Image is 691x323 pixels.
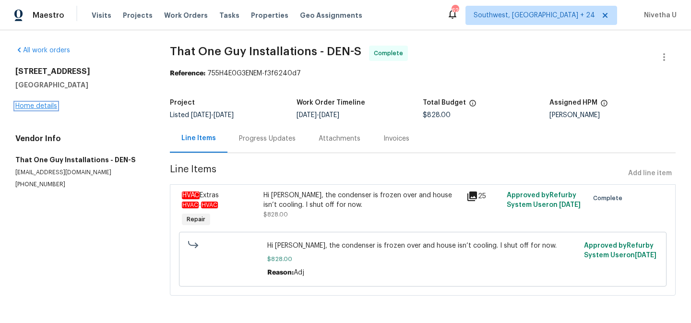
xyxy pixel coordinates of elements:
span: That One Guy Installations - DEN-S [170,46,361,57]
span: Adj [294,269,304,276]
b: Reference: [170,70,205,77]
h5: Total Budget [423,99,466,106]
span: Reason: [267,269,294,276]
span: Work Orders [164,11,208,20]
span: The hpm assigned to this work order. [600,99,608,112]
div: [PERSON_NAME] [549,112,676,119]
span: - [191,112,234,119]
span: [DATE] [214,112,234,119]
p: [EMAIL_ADDRESS][DOMAIN_NAME] [15,168,147,177]
span: Hi [PERSON_NAME], the condenser is frozen over and house isn’t cooling. I shut off for now. [267,241,578,251]
h2: [STREET_ADDRESS] [15,67,147,76]
span: Southwest, [GEOGRAPHIC_DATA] + 24 [474,11,595,20]
span: [DATE] [559,202,581,208]
div: Hi [PERSON_NAME], the condenser is frozen over and house isn’t cooling. I shut off for now. [263,191,461,210]
span: [DATE] [635,252,656,259]
span: Extras [182,191,219,199]
span: [DATE] [319,112,339,119]
span: Complete [374,48,407,58]
span: $828.00 [267,254,578,264]
h5: Project [170,99,195,106]
em: HVAC [182,191,200,199]
a: All work orders [15,47,70,54]
div: 755H4E0G3ENEM-f3f6240d7 [170,69,676,78]
div: Attachments [319,134,360,144]
span: Listed [170,112,234,119]
span: [DATE] [191,112,211,119]
a: Home details [15,103,57,109]
span: [DATE] [297,112,317,119]
span: Maestro [33,11,64,20]
span: $828.00 [263,212,288,217]
span: Approved by Refurby System User on [584,242,656,259]
span: Approved by Refurby System User on [507,192,581,208]
span: $828.00 [423,112,451,119]
div: Progress Updates [239,134,296,144]
div: Line Items [181,133,216,143]
h4: Vendor Info [15,134,147,144]
div: 25 [466,191,501,202]
span: Complete [593,193,626,203]
h5: Assigned HPM [549,99,597,106]
span: Geo Assignments [300,11,362,20]
span: The total cost of line items that have been proposed by Opendoor. This sum includes line items th... [469,99,477,112]
h5: Work Order Timeline [297,99,365,106]
div: 626 [452,6,458,15]
em: HVAC [201,202,218,208]
div: Invoices [383,134,409,144]
h5: [GEOGRAPHIC_DATA] [15,80,147,90]
em: HVAC [182,202,199,208]
span: Projects [123,11,153,20]
span: Tasks [219,12,239,19]
span: Nivetha U [640,11,677,20]
span: Visits [92,11,111,20]
h5: That One Guy Installations - DEN-S [15,155,147,165]
span: - [182,202,218,208]
span: Properties [251,11,288,20]
span: Line Items [170,165,624,182]
span: - [297,112,339,119]
p: [PHONE_NUMBER] [15,180,147,189]
span: Repair [183,215,209,224]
